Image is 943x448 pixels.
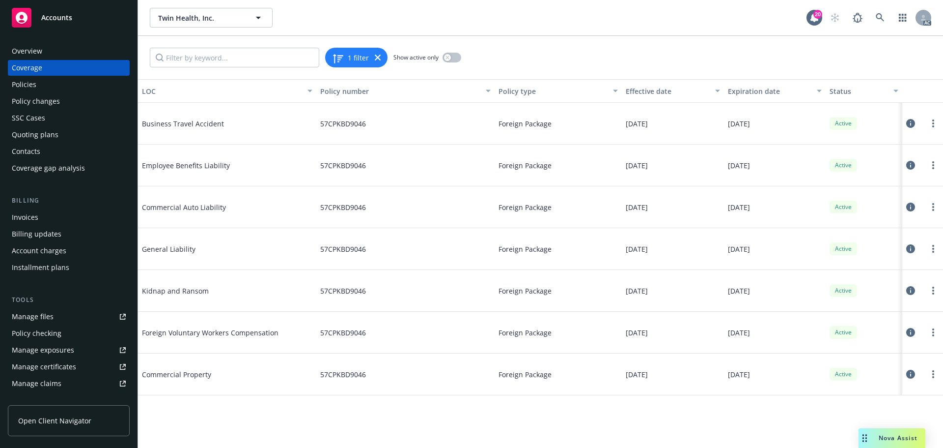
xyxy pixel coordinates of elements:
div: Tools [8,295,130,305]
span: 57CPKBD9046 [320,328,366,338]
button: Policy type [495,79,622,103]
div: Manage files [12,309,54,325]
div: Policies [12,77,36,92]
span: Employee Benefits Liability [142,160,289,171]
a: Start snowing [825,8,845,28]
span: Nova Assist [879,434,917,442]
a: Policies [8,77,130,92]
a: Switch app [893,8,913,28]
span: 57CPKBD9046 [320,369,366,380]
a: more [927,201,939,213]
span: [DATE] [626,160,648,171]
span: General Liability [142,244,289,254]
span: [DATE] [728,202,750,212]
a: Manage certificates [8,359,130,375]
div: Policy checking [12,326,61,341]
div: SSC Cases [12,110,45,126]
span: [DATE] [728,286,750,296]
span: Show active only [393,53,439,61]
div: Account charges [12,243,66,259]
a: Quoting plans [8,127,130,143]
div: Policy type [499,86,607,96]
div: Coverage [12,60,42,76]
a: more [927,285,939,297]
a: more [927,368,939,380]
button: Expiration date [724,79,826,103]
span: 57CPKBD9046 [320,286,366,296]
div: Status [830,86,888,96]
span: Foreign Package [499,244,552,254]
a: Account charges [8,243,130,259]
div: Manage certificates [12,359,76,375]
div: Policy changes [12,93,60,109]
a: Policy changes [8,93,130,109]
span: [DATE] [728,119,750,129]
span: [DATE] [728,328,750,338]
button: LOC [138,79,316,103]
div: Effective date [626,86,709,96]
span: Foreign Package [499,202,552,212]
div: Drag to move [859,428,871,448]
span: Accounts [41,14,72,22]
span: [DATE] [626,202,648,212]
a: Manage exposures [8,342,130,358]
a: Search [870,8,890,28]
span: Active [833,161,853,170]
div: Contacts [12,144,40,159]
a: Installment plans [8,260,130,275]
button: Nova Assist [859,428,925,448]
span: Active [833,286,853,295]
span: 57CPKBD9046 [320,202,366,212]
a: Coverage gap analysis [8,160,130,176]
span: Active [833,119,853,128]
div: Billing updates [12,226,61,242]
div: Quoting plans [12,127,58,143]
span: Foreign Package [499,286,552,296]
span: Business Travel Accident [142,119,289,129]
div: Installment plans [12,260,69,275]
span: Active [833,244,853,253]
span: Foreign Voluntary Workers Compensation [142,328,289,338]
span: 57CPKBD9046 [320,244,366,254]
span: [DATE] [728,369,750,380]
a: more [927,327,939,338]
div: 20 [813,10,822,19]
span: [DATE] [626,286,648,296]
button: Policy number [316,79,495,103]
div: Expiration date [728,86,811,96]
div: LOC [142,86,302,96]
span: 1 filter [348,53,369,63]
span: [DATE] [626,119,648,129]
a: Report a Bug [848,8,867,28]
div: Invoices [12,209,38,225]
div: Manage claims [12,376,61,391]
a: SSC Cases [8,110,130,126]
button: Effective date [622,79,723,103]
span: [DATE] [626,244,648,254]
span: Commercial Auto Liability [142,202,289,212]
span: Open Client Navigator [18,416,91,426]
span: Foreign Package [499,160,552,171]
a: Accounts [8,4,130,31]
a: more [927,243,939,255]
div: Manage exposures [12,342,74,358]
span: Commercial Property [142,369,289,380]
span: [DATE] [728,160,750,171]
a: Invoices [8,209,130,225]
span: [DATE] [626,328,648,338]
span: Kidnap and Ransom [142,286,289,296]
button: Status [826,79,902,103]
span: Active [833,370,853,379]
div: Manage BORs [12,392,58,408]
a: Overview [8,43,130,59]
a: Contacts [8,144,130,159]
div: Policy number [320,86,480,96]
span: [DATE] [626,369,648,380]
a: Manage files [8,309,130,325]
span: 57CPKBD9046 [320,119,366,129]
div: Overview [12,43,42,59]
span: [DATE] [728,244,750,254]
span: Foreign Package [499,328,552,338]
a: Manage claims [8,376,130,391]
input: Filter by keyword... [150,48,319,67]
